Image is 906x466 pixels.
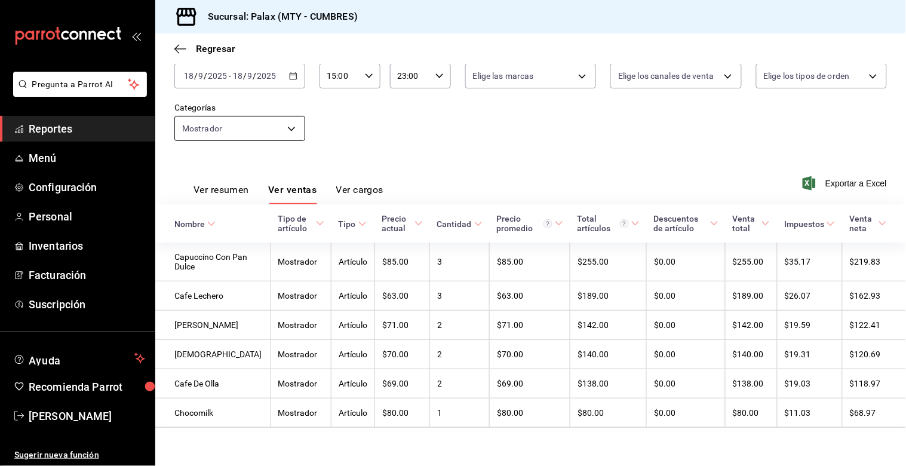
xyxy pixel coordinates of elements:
[733,214,770,233] span: Venta total
[382,214,412,233] div: Precio actual
[29,209,145,225] span: Personal
[155,369,271,398] td: Cafe De Olla
[29,150,145,166] span: Menú
[271,311,331,340] td: Mostrador
[331,243,375,281] td: Artículo
[131,31,141,41] button: open_drawer_menu
[232,71,243,81] input: --
[339,219,367,229] span: Tipo
[331,369,375,398] td: Artículo
[430,369,490,398] td: 2
[183,71,194,81] input: --
[430,398,490,428] td: 1
[375,243,430,281] td: $85.00
[726,281,778,311] td: $189.00
[194,184,383,204] div: navigation tabs
[497,214,552,233] div: Precio promedio
[243,71,247,81] span: /
[29,238,145,254] span: Inventarios
[207,71,228,81] input: ----
[271,243,331,281] td: Mostrador
[331,281,375,311] td: Artículo
[490,311,570,340] td: $71.00
[726,369,778,398] td: $138.00
[726,340,778,369] td: $140.00
[777,281,842,311] td: $26.07
[331,340,375,369] td: Artículo
[29,121,145,137] span: Reportes
[278,214,314,233] div: Tipo de artículo
[842,243,906,281] td: $219.83
[430,281,490,311] td: 3
[777,398,842,428] td: $11.03
[229,71,231,81] span: -
[578,214,640,233] span: Total artículos
[268,184,317,204] button: Ver ventas
[375,311,430,340] td: $71.00
[257,71,277,81] input: ----
[764,70,850,82] span: Elige los tipos de orden
[198,71,204,81] input: --
[375,369,430,398] td: $69.00
[777,369,842,398] td: $19.03
[578,214,629,233] div: Total artículos
[570,311,647,340] td: $142.00
[842,340,906,369] td: $120.69
[155,398,271,428] td: Chocomilk
[654,214,708,233] div: Descuentos de artículo
[784,219,824,229] div: Impuestos
[29,379,145,395] span: Recomienda Parrot
[271,340,331,369] td: Mostrador
[842,311,906,340] td: $122.41
[29,351,130,366] span: Ayuda
[271,281,331,311] td: Mostrador
[194,184,249,204] button: Ver resumen
[842,281,906,311] td: $162.93
[570,243,647,281] td: $255.00
[271,369,331,398] td: Mostrador
[570,281,647,311] td: $189.00
[647,311,726,340] td: $0.00
[29,296,145,312] span: Suscripción
[278,214,324,233] span: Tipo de artículo
[155,281,271,311] td: Cafe Lechero
[490,398,570,428] td: $80.00
[8,87,147,99] a: Pregunta a Parrot AI
[805,176,887,191] span: Exportar a Excel
[198,10,358,24] h3: Sucursal: Palax (MTY - CUMBRES)
[339,219,356,229] div: Tipo
[733,214,760,233] div: Venta total
[647,398,726,428] td: $0.00
[437,219,472,229] div: Cantidad
[777,311,842,340] td: $19.59
[155,243,271,281] td: Capuccino Con Pan Dulce
[570,369,647,398] td: $138.00
[29,267,145,283] span: Facturación
[647,340,726,369] td: $0.00
[726,311,778,340] td: $142.00
[618,70,714,82] span: Elige los canales de venta
[196,43,235,54] span: Regresar
[570,398,647,428] td: $80.00
[543,219,552,228] svg: Precio promedio = Total artículos / cantidad
[155,340,271,369] td: [DEMOGRAPHIC_DATA]
[336,184,384,204] button: Ver cargos
[777,243,842,281] td: $35.17
[271,398,331,428] td: Mostrador
[784,219,835,229] span: Impuestos
[647,369,726,398] td: $0.00
[570,340,647,369] td: $140.00
[647,281,726,311] td: $0.00
[155,311,271,340] td: [PERSON_NAME]
[842,398,906,428] td: $68.97
[194,71,198,81] span: /
[490,281,570,311] td: $63.00
[490,340,570,369] td: $70.00
[430,243,490,281] td: 3
[331,398,375,428] td: Artículo
[375,340,430,369] td: $70.00
[29,408,145,424] span: [PERSON_NAME]
[647,243,726,281] td: $0.00
[620,219,629,228] svg: El total artículos considera cambios de precios en los artículos así como costos adicionales por ...
[382,214,423,233] span: Precio actual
